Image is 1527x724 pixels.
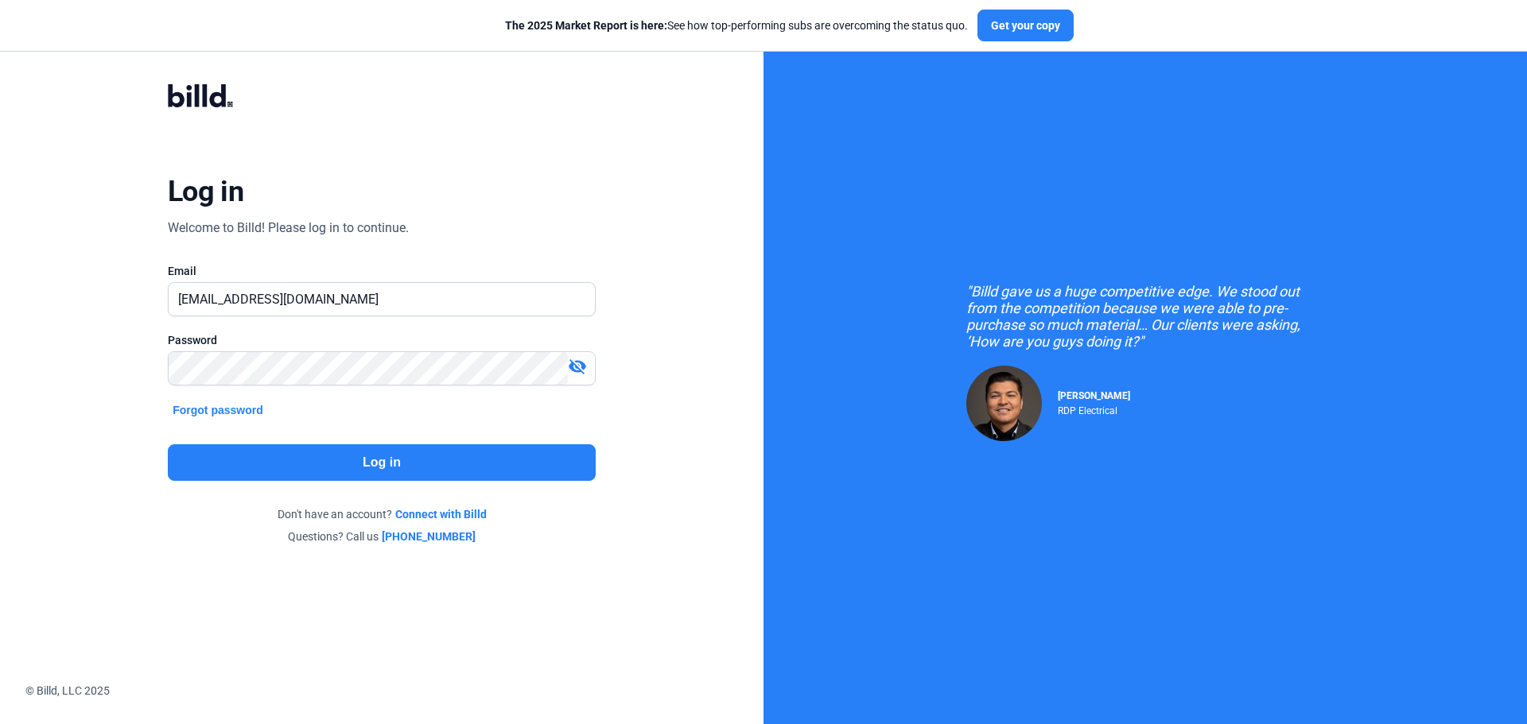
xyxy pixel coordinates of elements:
[977,10,1074,41] button: Get your copy
[168,332,596,348] div: Password
[395,506,487,522] a: Connect with Billd
[168,506,596,522] div: Don't have an account?
[168,444,596,481] button: Log in
[1058,390,1130,401] span: [PERSON_NAME]
[168,263,596,279] div: Email
[168,219,409,238] div: Welcome to Billd! Please log in to continue.
[966,283,1324,350] div: "Billd gave us a huge competitive edge. We stood out from the competition because we were able to...
[505,19,667,32] span: The 2025 Market Report is here:
[168,401,268,419] button: Forgot password
[966,366,1042,441] img: Raul Pacheco
[505,17,968,33] div: See how top-performing subs are overcoming the status quo.
[382,528,476,544] a: [PHONE_NUMBER]
[168,528,596,544] div: Questions? Call us
[1058,401,1130,416] div: RDP Electrical
[168,174,243,209] div: Log in
[568,357,587,376] mat-icon: visibility_off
